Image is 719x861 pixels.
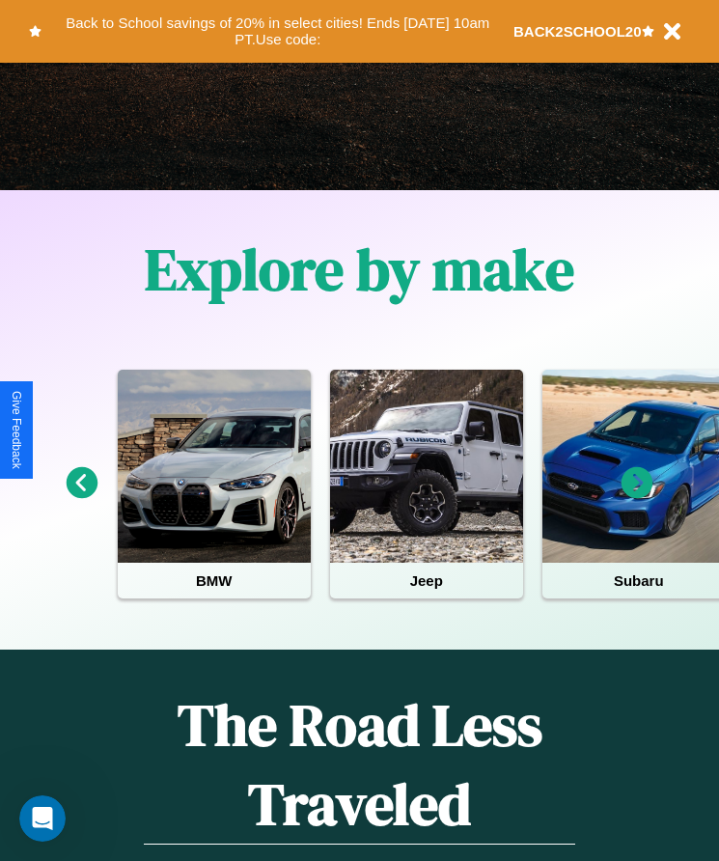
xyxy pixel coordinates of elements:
div: Give Feedback [10,391,23,469]
h1: The Road Less Traveled [144,685,575,845]
button: Back to School savings of 20% in select cities! Ends [DATE] 10am PT.Use code: [41,10,513,53]
h4: BMW [118,563,311,598]
h1: Explore by make [145,230,574,309]
iframe: Intercom live chat [19,795,66,842]
h4: Jeep [330,563,523,598]
b: BACK2SCHOOL20 [513,23,642,40]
